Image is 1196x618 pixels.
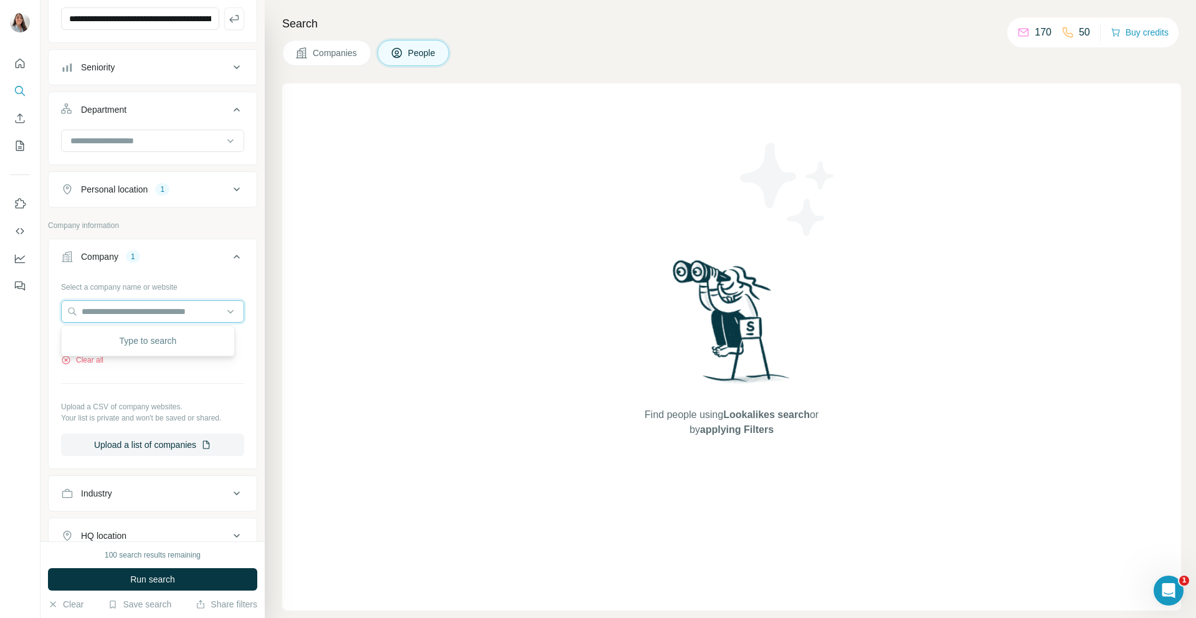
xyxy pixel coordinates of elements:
p: Your list is private and won't be saved or shared. [61,412,244,424]
button: Industry [49,478,257,508]
h4: Search [282,15,1181,32]
span: applying Filters [700,424,774,435]
div: Company [81,250,118,263]
div: 1 [126,251,140,262]
span: People [408,47,437,59]
p: Company information [48,220,257,231]
button: Upload a list of companies [61,434,244,456]
button: Seniority [49,52,257,82]
div: Seniority [81,61,115,74]
button: Share filters [196,598,257,611]
span: Find people using or by [632,407,831,437]
span: 1 [1179,576,1189,586]
iframe: Intercom live chat [1154,576,1184,606]
button: Buy credits [1111,24,1169,41]
div: Industry [81,487,112,500]
span: Lookalikes search [723,409,810,420]
button: My lists [10,135,30,157]
button: Clear all [61,354,103,366]
span: Companies [313,47,358,59]
button: Enrich CSV [10,107,30,130]
div: HQ location [81,530,126,542]
div: Type to search [64,328,232,353]
button: Clear [48,598,83,611]
button: HQ location [49,521,257,551]
button: Search [10,80,30,102]
p: Upload a CSV of company websites. [61,401,244,412]
span: Run search [130,573,175,586]
button: Feedback [10,275,30,297]
button: Use Surfe API [10,220,30,242]
div: 100 search results remaining [105,549,201,561]
button: Personal location1 [49,174,257,204]
button: Save search [108,598,171,611]
button: Run search [48,568,257,591]
button: Department [49,95,257,130]
div: 1 [155,184,169,195]
img: Surfe Illustration - Stars [732,133,844,245]
button: Dashboard [10,247,30,270]
p: 170 [1035,25,1051,40]
div: Personal location [81,183,148,196]
img: Avatar [10,12,30,32]
button: Quick start [10,52,30,75]
img: Surfe Illustration - Woman searching with binoculars [667,257,797,396]
div: Select a company name or website [61,277,244,293]
div: Department [81,103,126,116]
p: 50 [1079,25,1090,40]
button: Company1 [49,242,257,277]
button: Use Surfe on LinkedIn [10,193,30,215]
